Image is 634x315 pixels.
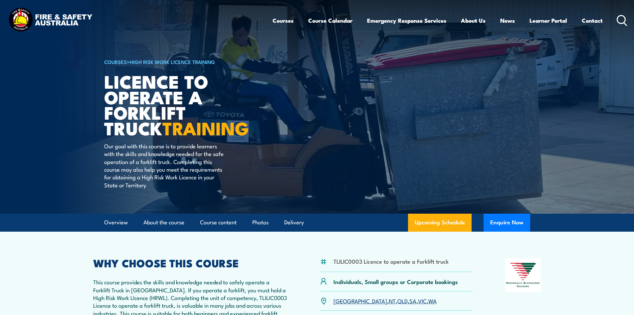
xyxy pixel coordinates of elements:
[389,297,396,305] a: NT
[200,214,237,231] a: Course content
[162,114,249,141] strong: TRAINING
[104,214,128,231] a: Overview
[408,214,472,232] a: Upcoming Schedule
[418,297,427,305] a: VIC
[333,297,387,305] a: [GEOGRAPHIC_DATA]
[428,297,437,305] a: WA
[143,214,184,231] a: About the course
[529,12,567,29] a: Learner Portal
[484,214,530,232] button: Enquire Now
[333,278,458,285] p: Individuals, Small groups or Corporate bookings
[397,297,408,305] a: QLD
[284,214,304,231] a: Delivery
[130,58,215,65] a: High Risk Work Licence Training
[582,12,603,29] a: Contact
[409,297,416,305] a: SA
[104,58,269,66] h6: >
[104,73,269,136] h1: Licence to operate a forklift truck
[500,12,515,29] a: News
[252,214,269,231] a: Photos
[104,58,127,65] a: COURSES
[104,142,226,189] p: Our goal with this course is to provide learners with the skills and knowledge needed for the saf...
[308,12,352,29] a: Course Calendar
[333,257,449,265] li: TLILIC0003 Licence to operate a Forklift truck
[333,297,437,305] p: , , , , ,
[367,12,446,29] a: Emergency Response Services
[93,258,288,267] h2: WHY CHOOSE THIS COURSE
[461,12,486,29] a: About Us
[273,12,294,29] a: Courses
[505,258,541,292] img: Nationally Recognised Training logo.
